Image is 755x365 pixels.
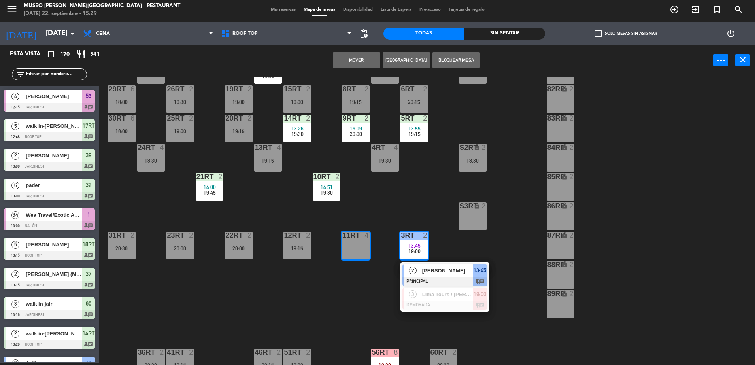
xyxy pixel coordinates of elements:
[321,189,333,196] span: 19:30
[277,144,281,151] div: 4
[24,10,180,18] div: [DATE] 22. septiembre - 15:29
[167,85,168,93] div: 26RT
[335,173,340,180] div: 2
[189,232,194,239] div: 2
[232,31,258,36] span: Roof Top
[561,261,568,268] i: lock
[306,85,311,93] div: 2
[26,300,82,308] span: walk in-jair
[76,49,86,59] i: restaurant
[422,267,473,275] span: [PERSON_NAME]
[474,266,486,275] span: 13:45
[24,2,180,10] div: Museo [PERSON_NAME][GEOGRAPHIC_DATA] - Restaurant
[408,125,421,132] span: 13:55
[561,115,568,121] i: lock
[547,115,548,122] div: 83RR
[432,52,480,68] button: Bloquear Mesa
[160,144,164,151] div: 4
[569,202,574,210] div: 2
[11,152,19,160] span: 2
[569,232,574,239] div: 2
[86,151,91,160] span: 39
[291,131,304,137] span: 19:30
[394,144,398,151] div: 4
[452,349,457,356] div: 2
[306,115,311,122] div: 2
[86,91,91,101] span: 53
[306,349,311,356] div: 2
[291,125,304,132] span: 13:26
[16,70,25,79] i: filter_list
[225,99,253,105] div: 19:00
[409,267,417,274] span: 2
[86,299,91,308] span: 60
[108,129,136,134] div: 18:00
[364,85,369,93] div: 2
[321,184,333,190] span: 14:51
[364,232,369,239] div: 4
[26,181,82,189] span: pader
[167,232,168,239] div: 23RT
[716,55,726,64] i: power_input
[196,173,197,180] div: 21RT
[333,52,380,68] button: Mover
[464,28,545,40] div: Sin sentar
[60,50,70,59] span: 170
[359,29,368,38] span: pending_actions
[561,290,568,297] i: lock
[218,173,223,180] div: 2
[409,290,417,298] span: 3
[561,232,568,238] i: lock
[481,202,486,210] div: 2
[481,144,486,151] div: 2
[445,8,489,12] span: Tarjetas de regalo
[735,54,750,66] button: close
[11,211,19,219] span: 34
[167,349,168,356] div: 41RT
[26,329,82,338] span: walk in-[PERSON_NAME]
[306,232,311,239] div: 2
[26,151,82,160] span: [PERSON_NAME]
[569,85,574,93] div: 2
[713,54,728,66] button: power_input
[408,242,421,249] span: 13:45
[547,290,548,297] div: 89RR
[83,121,95,130] span: 17RT
[11,241,19,249] span: 5
[339,8,377,12] span: Disponibilidad
[377,8,415,12] span: Lista de Espera
[569,115,574,122] div: 2
[26,122,82,130] span: walk in-[PERSON_NAME]
[383,52,430,68] button: [GEOGRAPHIC_DATA]
[547,85,548,93] div: 82RR
[561,173,568,180] i: lock
[160,349,164,356] div: 2
[225,246,253,251] div: 20:00
[547,202,548,210] div: 86RR
[108,246,136,251] div: 20:30
[474,202,480,209] i: lock
[569,261,574,268] div: 2
[364,115,369,122] div: 2
[204,184,216,190] span: 14:00
[547,261,548,268] div: 88RR
[547,144,548,151] div: 84RR
[423,85,428,93] div: 2
[130,115,135,122] div: 6
[277,349,281,356] div: 2
[189,349,194,356] div: 2
[247,115,252,122] div: 2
